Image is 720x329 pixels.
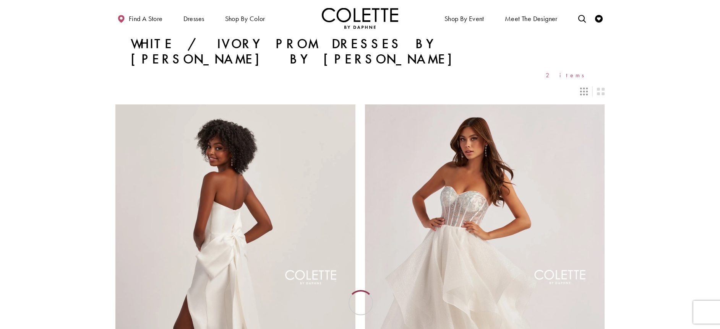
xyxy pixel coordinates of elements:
a: Check Wishlist [593,8,605,29]
span: Switch layout to 3 columns [580,88,588,95]
a: Toggle search [576,8,588,29]
span: Find a store [129,15,163,23]
span: Dresses [183,15,204,23]
h1: White / Ivory Prom Dresses by [PERSON_NAME] by [PERSON_NAME] [131,36,589,67]
span: Meet the designer [505,15,558,23]
a: Visit Home Page [322,8,398,29]
span: Shop by color [225,15,265,23]
span: Shop By Event [444,15,484,23]
a: Meet the designer [503,8,559,29]
div: Layout Controls [111,83,609,100]
a: Find a store [115,8,164,29]
span: Shop By Event [443,8,486,29]
span: Shop by color [223,8,267,29]
span: Dresses [182,8,206,29]
img: Colette by Daphne [322,8,398,29]
span: 2 items [546,72,589,78]
span: Switch layout to 2 columns [597,88,605,95]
